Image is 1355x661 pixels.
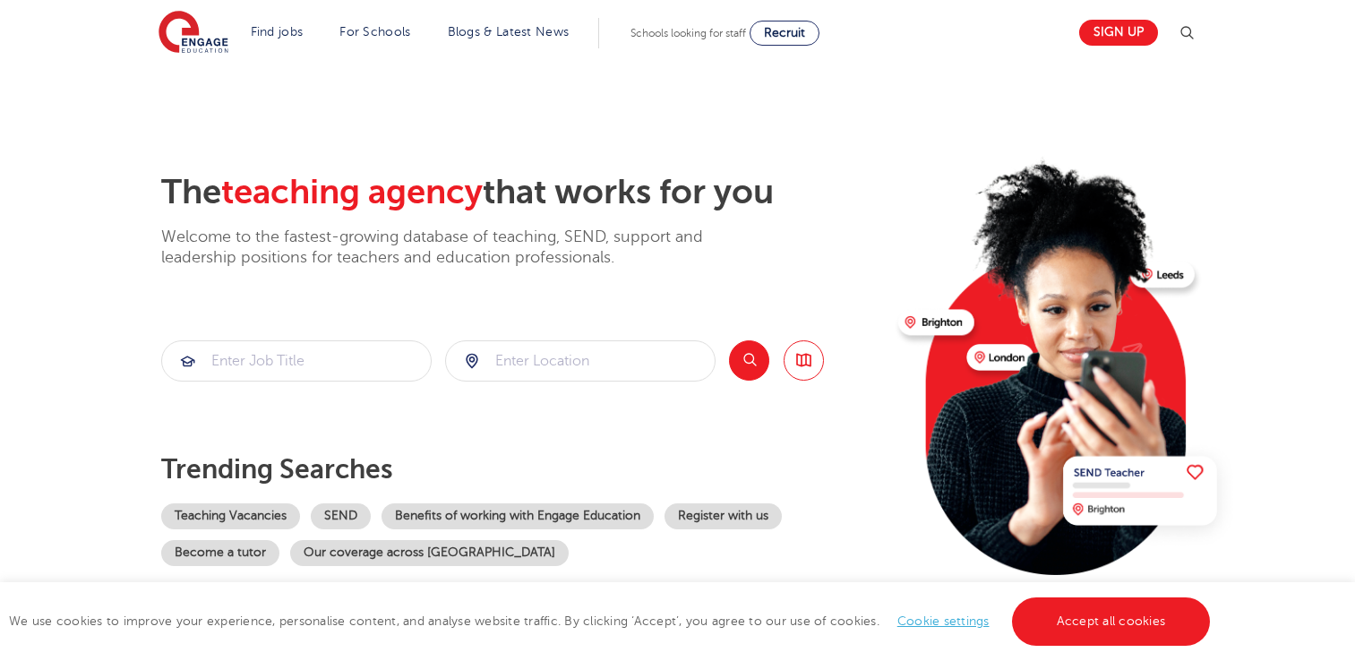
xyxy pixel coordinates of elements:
[445,340,716,382] div: Submit
[729,340,769,381] button: Search
[339,25,410,39] a: For Schools
[764,26,805,39] span: Recruit
[161,453,884,485] p: Trending searches
[161,540,279,566] a: Become a tutor
[162,341,431,381] input: Submit
[161,227,752,269] p: Welcome to the fastest-growing database of teaching, SEND, support and leadership positions for t...
[161,503,300,529] a: Teaching Vacancies
[221,173,483,211] span: teaching agency
[897,614,990,628] a: Cookie settings
[159,11,228,56] img: Engage Education
[311,503,371,529] a: SEND
[9,614,1214,628] span: We use cookies to improve your experience, personalise content, and analyse website traffic. By c...
[446,341,715,381] input: Submit
[382,503,654,529] a: Benefits of working with Engage Education
[750,21,819,46] a: Recruit
[161,172,884,213] h2: The that works for you
[290,540,569,566] a: Our coverage across [GEOGRAPHIC_DATA]
[251,25,304,39] a: Find jobs
[665,503,782,529] a: Register with us
[448,25,570,39] a: Blogs & Latest News
[1012,597,1211,646] a: Accept all cookies
[161,340,432,382] div: Submit
[630,27,746,39] span: Schools looking for staff
[1079,20,1158,46] a: Sign up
